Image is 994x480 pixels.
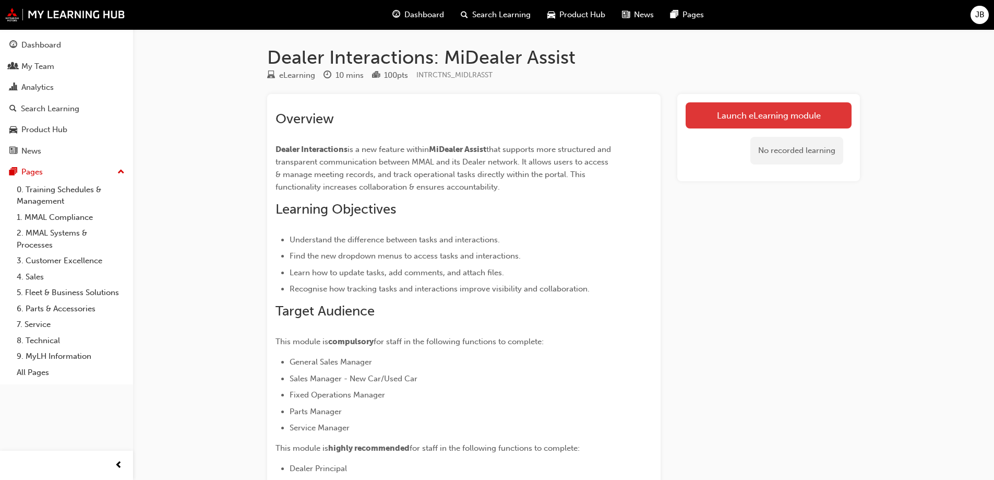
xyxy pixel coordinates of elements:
[686,102,852,128] a: Launch eLearning module
[547,8,555,21] span: car-icon
[276,337,328,346] span: This module is
[4,78,129,97] a: Analytics
[472,9,531,21] span: Search Learning
[290,268,504,277] span: Learn how to update tasks, add comments, and attach files.
[374,337,544,346] span: for staff in the following functions to complete:
[9,125,17,135] span: car-icon
[348,145,429,154] span: is a new feature within
[4,120,129,139] a: Product Hub
[4,162,129,182] button: Pages
[115,459,123,472] span: prev-icon
[279,69,315,81] div: eLearning
[13,253,129,269] a: 3. Customer Excellence
[290,390,385,400] span: Fixed Operations Manager
[290,407,342,416] span: Parts Manager
[13,301,129,317] a: 6. Parts & Accessories
[9,168,17,177] span: pages-icon
[429,145,486,154] span: MiDealer Assist
[4,57,129,76] a: My Team
[384,69,408,81] div: 100 pts
[13,182,129,209] a: 0. Training Schedules & Management
[324,71,331,80] span: clock-icon
[4,99,129,119] a: Search Learning
[634,9,654,21] span: News
[328,337,374,346] span: compulsory
[372,69,408,82] div: Points
[267,46,860,69] h1: Dealer Interactions: MiDealer Assist
[328,443,410,453] span: highly recommended
[452,4,539,26] a: search-iconSearch Learning
[622,8,630,21] span: news-icon
[9,83,17,92] span: chart-icon
[290,464,347,473] span: Dealer Principal
[290,235,500,244] span: Understand the difference between tasks and interactions.
[4,36,129,55] a: Dashboard
[13,209,129,226] a: 1. MMAL Compliance
[416,71,493,79] span: Learning resource code
[404,9,444,21] span: Dashboard
[13,269,129,285] a: 4. Sales
[9,104,17,114] span: search-icon
[290,251,521,261] span: Find the new dropdown menus to access tasks and interactions.
[290,357,372,367] span: General Sales Manager
[276,111,334,127] span: Overview
[975,9,985,21] span: JB
[410,443,580,453] span: for staff in the following functions to complete:
[290,374,417,383] span: Sales Manager - New Car/Used Car
[372,71,380,80] span: podium-icon
[971,6,989,24] button: JB
[336,69,364,81] div: 10 mins
[276,443,328,453] span: This module is
[267,69,315,82] div: Type
[384,4,452,26] a: guage-iconDashboard
[21,103,79,115] div: Search Learning
[461,8,468,21] span: search-icon
[9,41,17,50] span: guage-icon
[614,4,662,26] a: news-iconNews
[13,348,129,365] a: 9. MyLH Information
[682,9,704,21] span: Pages
[13,333,129,349] a: 8. Technical
[13,225,129,253] a: 2. MMAL Systems & Processes
[9,62,17,72] span: people-icon
[117,166,125,179] span: up-icon
[276,303,375,319] span: Target Audience
[539,4,614,26] a: car-iconProduct Hub
[21,81,54,93] div: Analytics
[670,8,678,21] span: pages-icon
[21,124,67,136] div: Product Hub
[21,145,41,157] div: News
[13,285,129,301] a: 5. Fleet & Business Solutions
[4,142,129,161] a: News
[559,9,605,21] span: Product Hub
[21,39,61,51] div: Dashboard
[4,33,129,162] button: DashboardMy TeamAnalyticsSearch LearningProduct HubNews
[9,147,17,156] span: news-icon
[290,284,590,294] span: Recognise how tracking tasks and interactions improve visibility and collaboration.
[21,61,54,73] div: My Team
[13,317,129,333] a: 7. Service
[662,4,712,26] a: pages-iconPages
[13,365,129,381] a: All Pages
[750,137,843,165] div: No recorded learning
[324,69,364,82] div: Duration
[5,8,125,21] img: mmal
[276,201,396,217] span: Learning Objectives
[276,145,348,154] span: Dealer Interactions
[392,8,400,21] span: guage-icon
[290,423,350,432] span: Service Manager
[21,166,43,178] div: Pages
[276,145,613,192] span: that supports more structured and transparent communication between MMAL and its Dealer network. ...
[267,71,275,80] span: learningResourceType_ELEARNING-icon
